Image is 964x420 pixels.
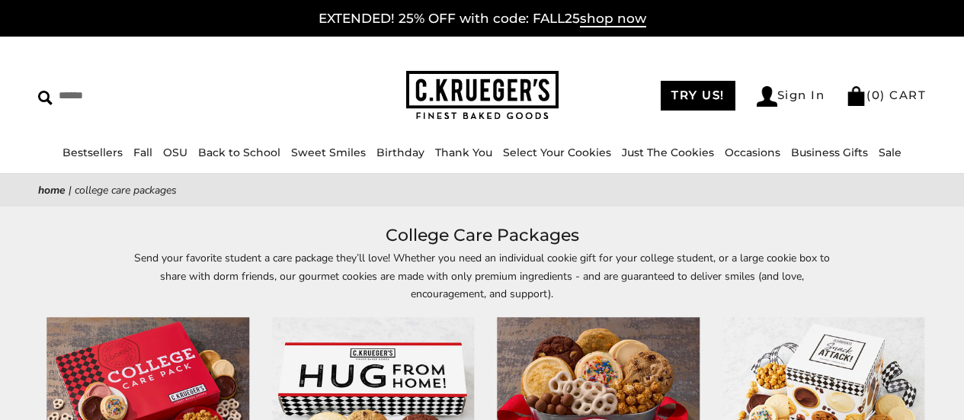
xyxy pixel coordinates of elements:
[38,91,53,105] img: Search
[133,146,152,159] a: Fall
[757,86,777,107] img: Account
[791,146,868,159] a: Business Gifts
[38,84,242,107] input: Search
[846,86,866,106] img: Bag
[725,146,780,159] a: Occasions
[622,146,714,159] a: Just The Cookies
[879,146,902,159] a: Sale
[132,249,833,302] p: Send your favorite student a care package they’ll love! Whether you need an individual cookie gif...
[319,11,646,27] a: EXTENDED! 25% OFF with code: FALL25shop now
[406,71,559,120] img: C.KRUEGER'S
[376,146,424,159] a: Birthday
[163,146,187,159] a: OSU
[661,81,735,111] a: TRY US!
[38,181,926,199] nav: breadcrumbs
[872,88,881,102] span: 0
[846,88,926,102] a: (0) CART
[38,183,66,197] a: Home
[580,11,646,27] span: shop now
[435,146,492,159] a: Thank You
[757,86,825,107] a: Sign In
[69,183,72,197] span: |
[62,146,123,159] a: Bestsellers
[198,146,280,159] a: Back to School
[75,183,177,197] span: College Care Packages
[291,146,366,159] a: Sweet Smiles
[61,222,903,249] h1: College Care Packages
[503,146,611,159] a: Select Your Cookies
